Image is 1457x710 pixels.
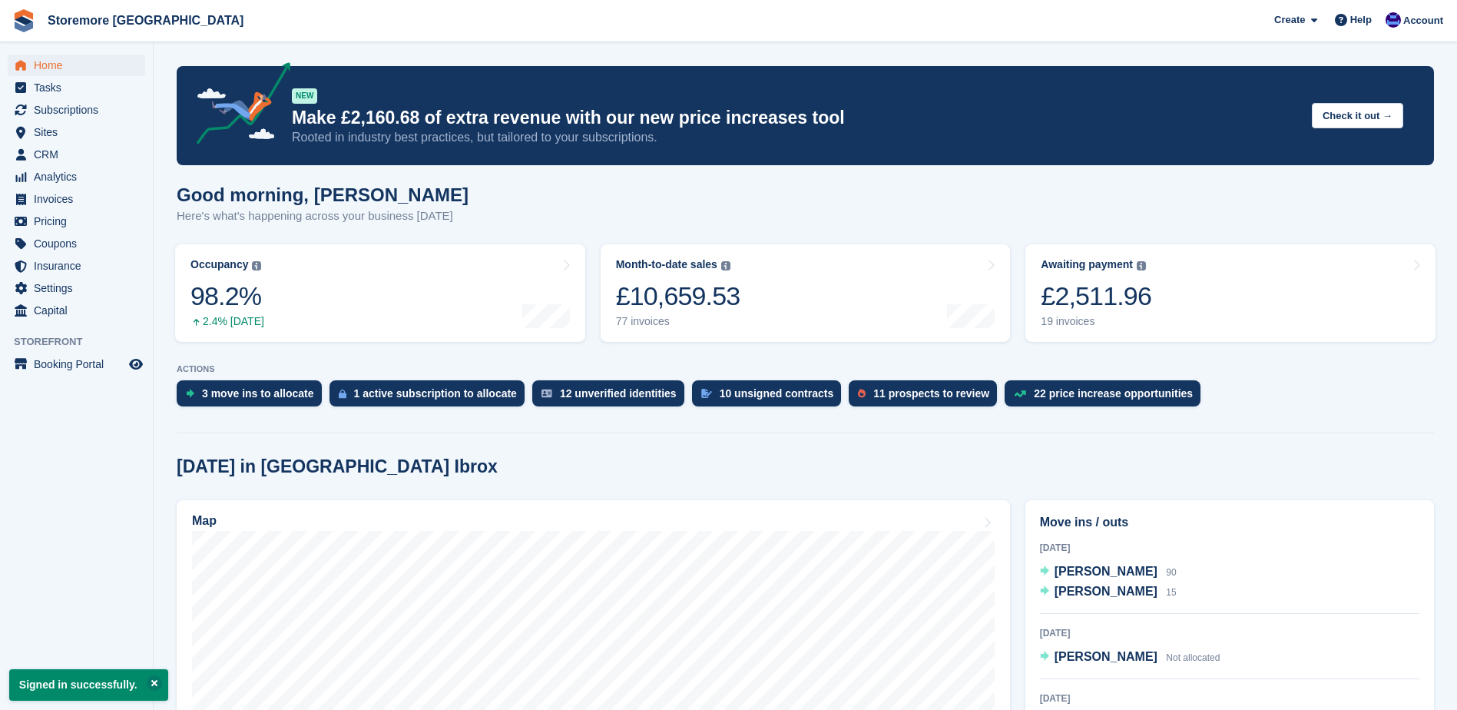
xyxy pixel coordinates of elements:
p: ACTIONS [177,364,1434,374]
img: active_subscription_to_allocate_icon-d502201f5373d7db506a760aba3b589e785aa758c864c3986d89f69b8ff3... [339,389,346,399]
div: 11 prospects to review [873,387,989,400]
span: [PERSON_NAME] [1055,565,1157,578]
span: Booking Portal [34,353,126,375]
a: menu [8,166,145,187]
span: [PERSON_NAME] [1055,650,1157,663]
img: verify_identity-adf6edd0f0f0b5bbfe63781bf79b02c33cf7c696d77639b501bdc392416b5a36.svg [541,389,552,398]
a: menu [8,188,145,210]
a: 1 active subscription to allocate [329,380,532,414]
a: [PERSON_NAME] 15 [1040,582,1177,602]
a: 12 unverified identities [532,380,692,414]
span: Capital [34,300,126,321]
a: menu [8,121,145,143]
span: 15 [1166,587,1176,598]
img: price-adjustments-announcement-icon-8257ccfd72463d97f412b2fc003d46551f7dbcb40ab6d574587a9cd5c0d94... [184,62,291,150]
a: 10 unsigned contracts [692,380,849,414]
a: menu [8,300,145,321]
div: [DATE] [1040,692,1419,705]
div: 10 unsigned contracts [720,387,834,400]
img: contract_signature_icon-13c848040528278c33f63329250d36e43548de30e8caae1d1a13099fd9432cc5.svg [701,389,712,398]
div: 77 invoices [616,315,740,328]
a: menu [8,255,145,277]
span: Pricing [34,211,126,232]
span: Help [1350,12,1372,28]
a: 22 price increase opportunities [1005,380,1208,414]
img: move_ins_to_allocate_icon-fdf77a2bb77ea45bf5b3d319d69a93e2d87916cf1d5bf7949dd705db3b84f3ca.svg [186,389,194,398]
span: Home [34,55,126,76]
span: Account [1403,13,1443,28]
span: Insurance [34,255,126,277]
span: Sites [34,121,126,143]
div: 1 active subscription to allocate [354,387,517,400]
a: [PERSON_NAME] 90 [1040,562,1177,582]
img: Angela [1386,12,1401,28]
button: Check it out → [1312,103,1403,128]
div: 19 invoices [1041,315,1151,328]
span: Not allocated [1166,652,1220,663]
span: Subscriptions [34,99,126,121]
img: icon-info-grey-7440780725fd019a000dd9b08b2336e03edf1995a4989e88bcd33f0948082b44.svg [721,261,730,270]
p: Signed in successfully. [9,669,168,701]
a: menu [8,144,145,165]
span: Analytics [34,166,126,187]
div: Month-to-date sales [616,258,717,271]
span: 90 [1166,567,1176,578]
h2: [DATE] in [GEOGRAPHIC_DATA] Ibrox [177,456,498,477]
span: CRM [34,144,126,165]
p: Here's what's happening across your business [DATE] [177,207,469,225]
a: Storemore [GEOGRAPHIC_DATA] [41,8,250,33]
a: Preview store [127,355,145,373]
a: [PERSON_NAME] Not allocated [1040,648,1220,668]
p: Make £2,160.68 of extra revenue with our new price increases tool [292,107,1300,129]
a: menu [8,77,145,98]
div: 3 move ins to allocate [202,387,314,400]
img: prospect-51fa495bee0391a8d652442698ab0144808aea92771e9ea1ae160a38d050c398.svg [858,389,866,398]
div: £2,511.96 [1041,280,1151,312]
img: stora-icon-8386f47178a22dfd0bd8f6a31ec36ba5ce8667c1dd55bd0f319d3a0aa187defe.svg [12,9,35,32]
a: 3 move ins to allocate [177,380,329,414]
span: [PERSON_NAME] [1055,585,1157,598]
a: menu [8,353,145,375]
span: Coupons [34,233,126,254]
img: icon-info-grey-7440780725fd019a000dd9b08b2336e03edf1995a4989e88bcd33f0948082b44.svg [252,261,261,270]
span: Settings [34,277,126,299]
div: 98.2% [190,280,264,312]
span: Tasks [34,77,126,98]
span: Invoices [34,188,126,210]
a: Awaiting payment £2,511.96 19 invoices [1025,244,1435,342]
div: 12 unverified identities [560,387,677,400]
div: Awaiting payment [1041,258,1133,271]
div: [DATE] [1040,626,1419,640]
div: [DATE] [1040,541,1419,555]
p: Rooted in industry best practices, but tailored to your subscriptions. [292,129,1300,146]
a: Occupancy 98.2% 2.4% [DATE] [175,244,585,342]
h2: Map [192,514,217,528]
a: 11 prospects to review [849,380,1005,414]
img: price_increase_opportunities-93ffe204e8149a01c8c9dc8f82e8f89637d9d84a8eef4429ea346261dce0b2c0.svg [1014,390,1026,397]
span: Storefront [14,334,153,350]
h1: Good morning, [PERSON_NAME] [177,184,469,205]
a: menu [8,55,145,76]
span: Create [1274,12,1305,28]
div: Occupancy [190,258,248,271]
div: £10,659.53 [616,280,740,312]
a: Month-to-date sales £10,659.53 77 invoices [601,244,1011,342]
div: NEW [292,88,317,104]
a: menu [8,277,145,299]
div: 22 price increase opportunities [1034,387,1193,400]
a: menu [8,211,145,232]
img: icon-info-grey-7440780725fd019a000dd9b08b2336e03edf1995a4989e88bcd33f0948082b44.svg [1137,261,1146,270]
a: menu [8,99,145,121]
a: menu [8,233,145,254]
div: 2.4% [DATE] [190,315,264,328]
h2: Move ins / outs [1040,513,1419,532]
